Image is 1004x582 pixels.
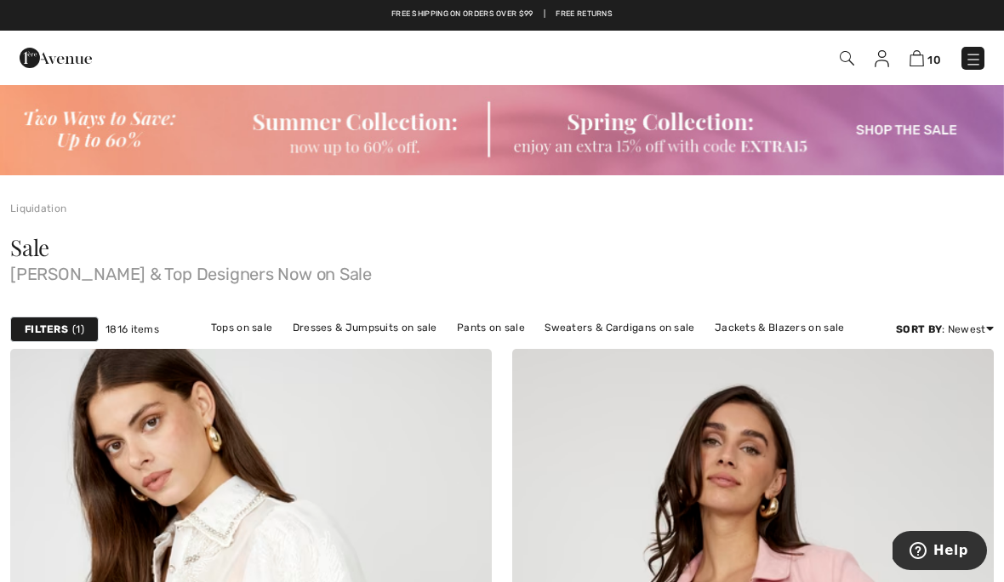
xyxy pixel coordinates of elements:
strong: Filters [25,322,68,337]
span: 1 [72,322,84,337]
a: Tops on sale [203,317,282,339]
a: Liquidation [10,203,66,214]
a: Outerwear on sale [516,339,626,361]
a: Pants on sale [448,317,533,339]
img: My Info [875,50,889,67]
img: Menu [965,50,982,67]
a: Skirts on sale [429,339,513,361]
a: Dresses & Jumpsuits on sale [284,317,446,339]
span: Sale [10,232,49,262]
span: 10 [927,54,941,66]
a: Jackets & Blazers on sale [706,317,853,339]
img: 1ère Avenue [20,41,92,75]
img: Search [840,51,854,66]
a: Free shipping on orders over $99 [391,9,533,20]
div: : Newest [896,322,994,337]
iframe: Opens a widget where you can find more information [893,531,987,573]
a: Free Returns [556,9,613,20]
span: | [544,9,545,20]
span: [PERSON_NAME] & Top Designers Now on Sale [10,259,994,282]
a: 1ère Avenue [20,48,92,65]
img: Shopping Bag [910,50,924,66]
a: 10 [910,48,941,68]
span: 1816 items [106,322,159,337]
a: Sweaters & Cardigans on sale [536,317,703,339]
strong: Sort By [896,323,942,335]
